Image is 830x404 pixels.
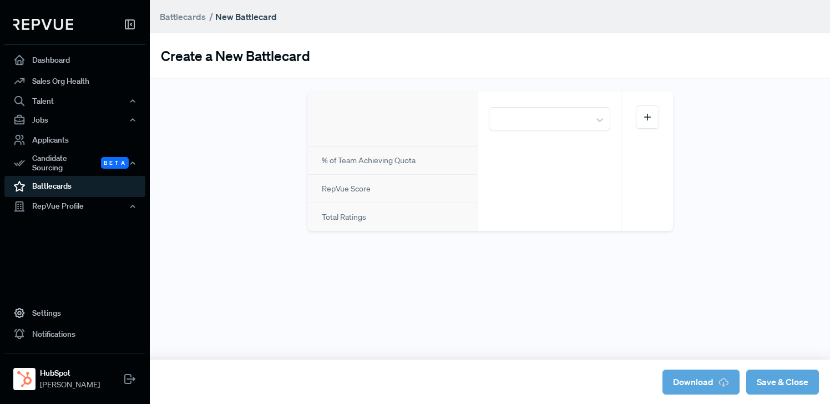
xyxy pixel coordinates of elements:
[4,150,145,176] div: Candidate Sourcing
[4,92,145,110] button: Talent
[4,302,145,324] a: Settings
[16,370,33,388] img: HubSpot
[4,110,145,129] button: Jobs
[101,157,129,169] span: Beta
[308,146,477,174] div: % of Team Achieving Quota
[4,150,145,176] button: Candidate Sourcing Beta
[13,19,73,30] img: RepVue
[160,10,206,23] a: Battlecards
[4,197,145,216] button: RepVue Profile
[161,47,310,64] h3: Create a New Battlecard
[209,11,213,22] span: /
[308,174,477,203] div: RepVue Score
[308,203,477,231] div: Total Ratings
[4,353,145,395] a: HubSpotHubSpot[PERSON_NAME]
[40,367,100,379] strong: HubSpot
[4,176,145,197] a: Battlecards
[4,70,145,92] a: Sales Org Health
[40,379,100,391] span: [PERSON_NAME]
[4,129,145,150] a: Applicants
[4,49,145,70] a: Dashboard
[215,11,277,22] strong: New Battlecard
[4,324,145,345] a: Notifications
